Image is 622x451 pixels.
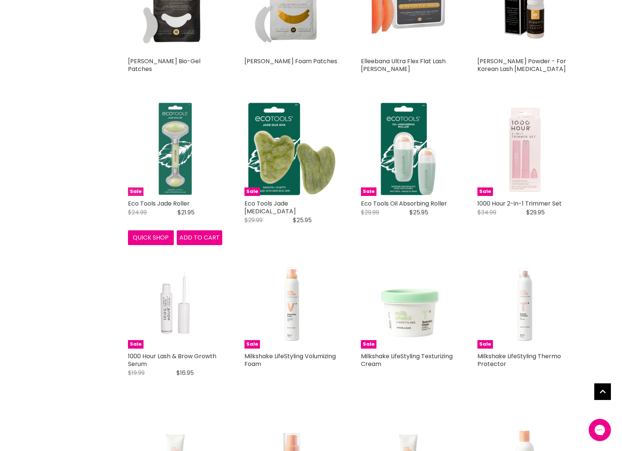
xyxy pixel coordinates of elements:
span: Sale [477,340,493,349]
a: Milkshake LifeStyling Texturizing Cream Milkshake LifeStyling Texturizing Cream Sale [361,254,455,349]
a: Milkshake LifeStyling Volumizing Foam Sale [244,254,339,349]
span: Sale [244,187,260,196]
span: $24.99 [128,208,147,217]
img: Eco Tools Jade Gua Sha [244,102,339,196]
a: Eco Tools Oil Absorbing Roller [361,199,447,208]
img: Eco Tools Oil Absorbing Roller [361,102,455,196]
span: $29.95 [526,208,545,217]
img: Eco Tools Jade Roller [128,102,222,196]
span: $21.95 [178,208,195,217]
a: [PERSON_NAME] Foam Patches [244,57,337,65]
span: $34.99 [477,208,496,217]
a: Milkshake LifeStyling Thermo Protector Milkshake LifeStyling Thermo Protector Sale [477,254,572,349]
span: Sale [361,340,376,349]
a: Eco Tools Oil Absorbing Roller Eco Tools Oil Absorbing Roller Sale [361,102,455,196]
a: Eco Tools Jade Gua Sha Sale [244,102,339,196]
img: Milkshake LifeStyling Thermo Protector [477,254,572,349]
span: Add to cart [179,233,220,242]
a: 1000 Hour 2-in-1 Trimmer Set [477,199,562,208]
img: Milkshake LifeStyling Volumizing Foam [244,254,339,349]
button: Quick shop [128,230,174,245]
img: 1000 Hour 2-in-1 Trimmer Set [477,102,572,196]
span: Sale [477,187,493,196]
img: Milkshake LifeStyling Texturizing Cream [361,254,455,349]
a: 1000 Hour Lash & Brow Growth Serum [128,352,216,368]
img: 1000 Hour Lash & Brow Growth Serum [128,254,222,349]
span: Sale [128,340,143,349]
span: $16.95 [176,369,194,377]
a: 1000 Hour Lash & Brow Growth Serum 1000 Hour Lash & Brow Growth Serum Sale [128,254,222,349]
a: [PERSON_NAME] Powder - For Korean Lash [MEDICAL_DATA] [477,57,566,73]
iframe: Gorgias live chat messenger [585,416,615,444]
a: Eco Tools Jade [MEDICAL_DATA] [244,199,296,216]
span: $19.99 [128,369,145,377]
a: 1000 Hour 2-in-1 Trimmer Set 1000 Hour 2-in-1 Trimmer Set Sale [477,102,572,196]
span: Sale [361,187,376,196]
span: Sale [128,187,143,196]
a: Milkshake LifeStyling Volumizing Foam [244,352,336,368]
span: Sale [244,340,260,349]
span: $25.95 [409,208,428,217]
a: Eco Tools Jade Roller Eco Tools Jade Roller Sale [128,102,222,196]
a: [PERSON_NAME] Bio-Gel Patches [128,57,200,73]
span: $29.99 [244,216,263,224]
span: $29.99 [361,208,379,217]
a: Elleebana Ultra Flex Flat Lash [PERSON_NAME] [361,57,446,73]
span: $25.95 [293,216,312,224]
a: Milkshake LifeStyling Thermo Protector [477,352,561,368]
button: Add to cart [177,230,223,245]
a: Eco Tools Jade Roller [128,199,190,208]
a: Milkshake LifeStyling Texturizing Cream [361,352,453,368]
